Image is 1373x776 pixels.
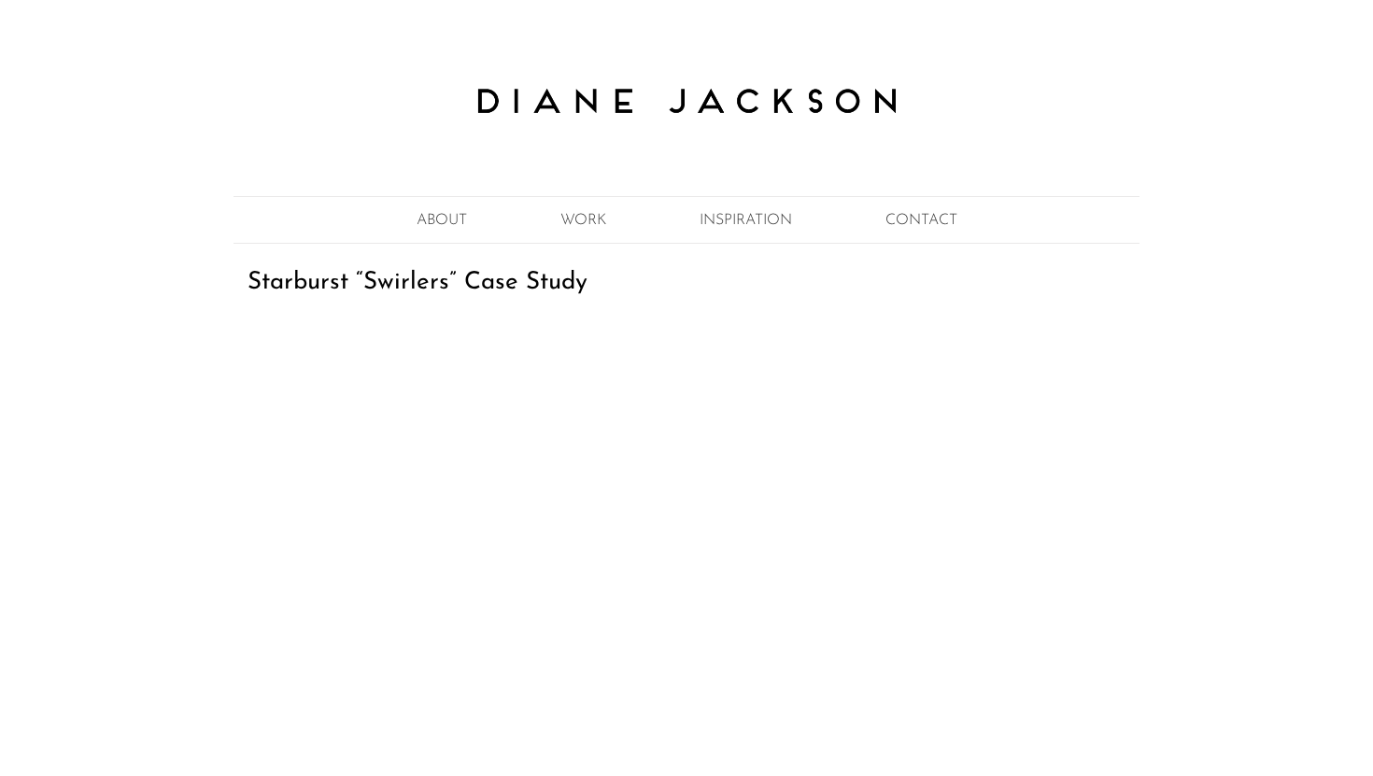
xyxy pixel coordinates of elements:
a: CONTACT [867,205,976,235]
a: ABOUT [398,205,486,235]
a: WORK [542,205,625,235]
a: INSPIRATION [681,205,811,235]
h1: Starburst “Swirlers” Case Study [248,272,1125,294]
img: Diane Jackson [453,58,920,145]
